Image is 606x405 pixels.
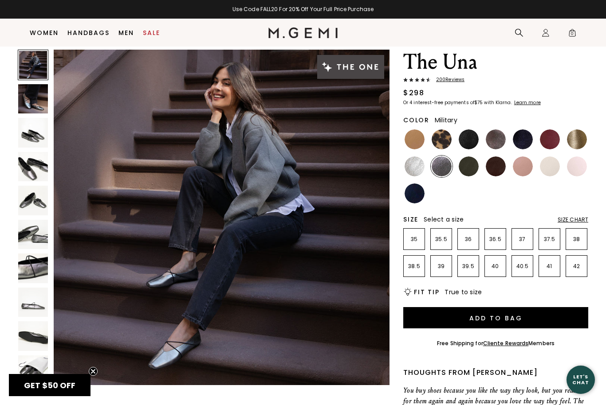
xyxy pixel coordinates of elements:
[432,156,452,176] img: Gunmetal
[403,50,588,74] h1: The Una
[18,152,48,182] img: The Una
[404,236,425,243] p: 35
[435,116,457,125] span: Military
[445,288,482,296] span: True to size
[485,236,506,243] p: 36.5
[414,288,439,296] h2: Fit Tip
[558,216,588,223] div: Size Chart
[67,29,110,36] a: Handbags
[403,88,424,98] div: $298
[18,186,48,215] img: The Una
[431,77,464,82] span: 200 Review s
[566,236,587,243] p: 38
[403,77,588,84] a: 200Reviews
[514,99,541,106] klarna-placement-style-cta: Learn more
[89,367,98,376] button: Close teaser
[9,374,91,396] div: GET $50 OFFClose teaser
[474,99,483,106] klarna-placement-style-amount: $75
[18,118,48,148] img: The Una
[405,183,425,203] img: Navy
[424,215,464,224] span: Select a size
[567,156,587,176] img: Ballerina Pink
[486,156,506,176] img: Chocolate
[403,216,418,223] h2: Size
[54,50,390,385] img: The Una
[143,29,160,36] a: Sale
[18,253,48,283] img: The Una
[431,263,452,270] p: 39
[540,129,560,149] img: Burgundy
[539,263,560,270] p: 41
[403,117,429,124] h2: Color
[30,29,59,36] a: Women
[567,129,587,149] img: Gold
[405,156,425,176] img: Silver
[513,156,533,176] img: Antique Rose
[18,220,48,249] img: The Una
[437,340,555,347] div: Free Shipping for Members
[512,263,533,270] p: 40.5
[485,263,506,270] p: 40
[512,236,533,243] p: 37
[568,30,577,39] span: 0
[459,156,479,176] img: Military
[566,263,587,270] p: 42
[18,355,48,385] img: The Una
[432,129,452,149] img: Leopard Print
[403,367,588,378] div: Thoughts from [PERSON_NAME]
[539,236,560,243] p: 37.5
[18,288,48,317] img: The Una
[403,307,588,328] button: Add to Bag
[18,84,48,114] img: The Una
[484,99,513,106] klarna-placement-style-body: with Klarna
[459,129,479,149] img: Black
[18,321,48,351] img: The Una
[404,263,425,270] p: 38.5
[483,339,529,347] a: Cliente Rewards
[458,263,479,270] p: 39.5
[118,29,134,36] a: Men
[24,380,75,391] span: GET $50 OFF
[567,374,595,385] div: Let's Chat
[431,236,452,243] p: 35.5
[513,129,533,149] img: Midnight Blue
[540,156,560,176] img: Ecru
[405,129,425,149] img: Light Tan
[268,27,338,38] img: M.Gemi
[513,100,541,105] a: Learn more
[458,236,479,243] p: 36
[486,129,506,149] img: Cocoa
[403,99,474,106] klarna-placement-style-body: Or 4 interest-free payments of
[317,55,384,79] img: The One tag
